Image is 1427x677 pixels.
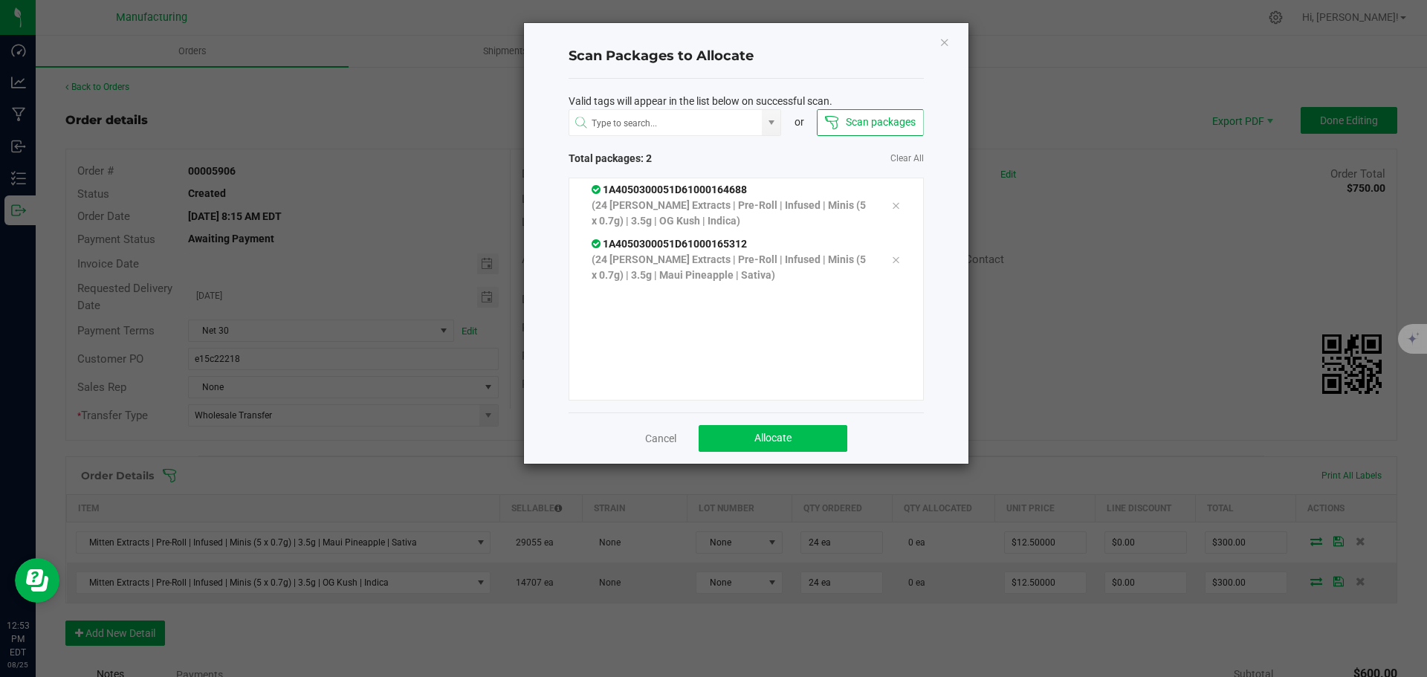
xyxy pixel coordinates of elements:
[781,114,817,130] div: or
[754,432,792,444] span: Allocate
[592,184,747,195] span: 1A4050300051D61000164688
[817,109,923,136] button: Scan packages
[939,33,950,51] button: Close
[15,558,59,603] iframe: Resource center
[569,110,763,137] input: NO DATA FOUND
[569,151,746,166] span: Total packages: 2
[890,152,924,165] a: Clear All
[569,94,832,109] span: Valid tags will appear in the list below on successful scan.
[592,198,870,229] p: (24 [PERSON_NAME] Extracts | Pre-Roll | Infused | Minis (5 x 0.7g) | 3.5g | OG Kush | Indica)
[880,196,911,214] div: Remove tag
[880,250,911,268] div: Remove tag
[592,238,747,250] span: 1A4050300051D61000165312
[592,184,603,195] span: In Sync
[592,238,603,250] span: In Sync
[592,252,870,283] p: (24 [PERSON_NAME] Extracts | Pre-Roll | Infused | Minis (5 x 0.7g) | 3.5g | Maui Pineapple | Sativa)
[645,431,676,446] a: Cancel
[699,425,847,452] button: Allocate
[569,47,924,66] h4: Scan Packages to Allocate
